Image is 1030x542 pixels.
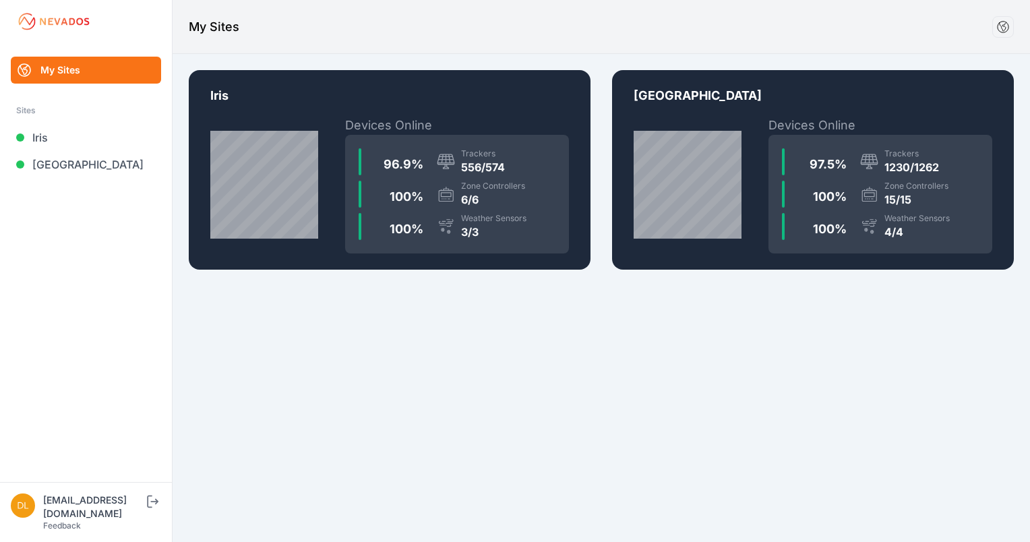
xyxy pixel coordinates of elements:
p: Iris [210,86,569,116]
div: [EMAIL_ADDRESS][DOMAIN_NAME] [43,493,144,520]
div: 6/6 [461,191,525,208]
span: 96.9 % [384,157,423,171]
div: 3/3 [461,224,526,240]
span: 97.5 % [810,157,847,171]
div: 1230/1262 [884,159,939,175]
span: 100 % [390,222,423,236]
div: Sites [16,102,156,119]
img: dlay@prim.com [11,493,35,518]
a: Feedback [43,520,81,531]
p: [GEOGRAPHIC_DATA] [634,86,992,116]
span: 100 % [813,189,847,204]
h2: Devices Online [768,116,992,135]
div: 4/4 [884,224,950,240]
div: Weather Sensors [461,213,526,224]
span: 100 % [813,222,847,236]
div: Trackers [461,148,505,159]
img: Nevados [16,11,92,32]
span: 100 % [390,189,423,204]
h2: Devices Online [345,116,569,135]
h1: My Sites [189,18,239,36]
div: Trackers [884,148,939,159]
a: LA-02 [612,70,1014,270]
a: My Sites [11,57,161,84]
a: Iris [11,124,161,151]
div: Weather Sensors [884,213,950,224]
div: Zone Controllers [884,181,948,191]
div: 15/15 [884,191,948,208]
a: [GEOGRAPHIC_DATA] [11,151,161,178]
div: Zone Controllers [461,181,525,191]
div: 556/574 [461,159,505,175]
a: LA-01 [189,70,590,270]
